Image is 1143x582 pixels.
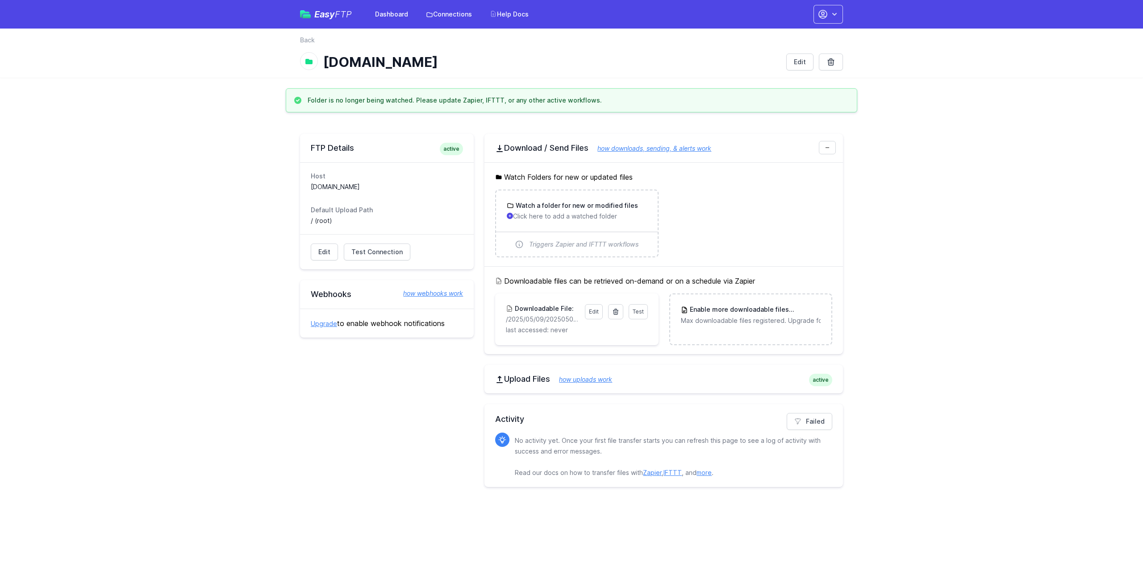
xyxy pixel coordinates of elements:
a: EasyFTP [300,10,352,19]
p: Click here to add a watched folder [507,212,647,221]
h5: Watch Folders for new or updated files [495,172,832,182]
a: Test [629,304,648,319]
a: Edit [585,304,603,319]
dd: / (root) [311,216,463,225]
img: easyftp_logo.png [300,10,311,18]
a: Dashboard [370,6,413,22]
a: Back [300,36,315,45]
h2: Upload Files [495,374,832,384]
a: Upgrade [311,320,337,327]
h2: FTP Details [311,143,463,153]
dd: [DOMAIN_NAME] [311,182,463,191]
h3: Folder is no longer being watched. Please update Zapier, IFTTT, or any other active workflows. [308,96,602,105]
span: Upgrade [789,305,821,314]
a: Edit [311,244,338,260]
p: last accessed: never [506,326,647,334]
h3: Enable more downloadable files [688,305,821,314]
a: Edit [786,54,813,70]
h2: Activity [495,413,832,425]
span: active [440,143,463,155]
p: Max downloadable files registered. Upgrade for more. [681,316,821,325]
a: Help Docs [484,6,534,22]
h1: [DOMAIN_NAME] [323,54,779,70]
nav: Breadcrumb [300,36,843,50]
a: more [697,469,712,476]
a: Enable more downloadable filesUpgrade Max downloadable files registered. Upgrade for more. [670,294,831,336]
a: Watch a folder for new or modified files Click here to add a watched folder Triggers Zapier and I... [496,190,657,256]
span: Triggers Zapier and IFTTT workflows [529,240,639,249]
h3: Downloadable File: [513,304,574,313]
span: FTP [335,9,352,20]
h2: Webhooks [311,289,463,300]
span: Test Connection [351,248,403,256]
a: Zapier [643,469,662,476]
dt: Host [311,172,463,181]
span: Test [633,308,644,315]
a: IFTTT [663,469,682,476]
span: Easy [314,10,352,19]
h3: Watch a folder for new or modified files [514,201,638,210]
dt: Default Upload Path [311,206,463,215]
h2: Download / Send Files [495,143,832,153]
a: how webhooks work [394,289,463,298]
div: to enable webhook notifications [300,309,474,338]
p: No activity yet. Once your first file transfer starts you can refresh this page to see a log of a... [515,435,825,478]
a: how downloads, sending, & alerts work [588,144,711,152]
p: /2025/05/09/20250509171559_inbound_0422652309_0756011820.mp3 [506,315,579,324]
a: Connections [421,6,477,22]
a: Failed [787,413,832,430]
h5: Downloadable files can be retrieved on-demand or on a schedule via Zapier [495,276,832,286]
span: active [809,374,832,386]
a: how uploads work [550,376,612,383]
a: Test Connection [344,244,410,260]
